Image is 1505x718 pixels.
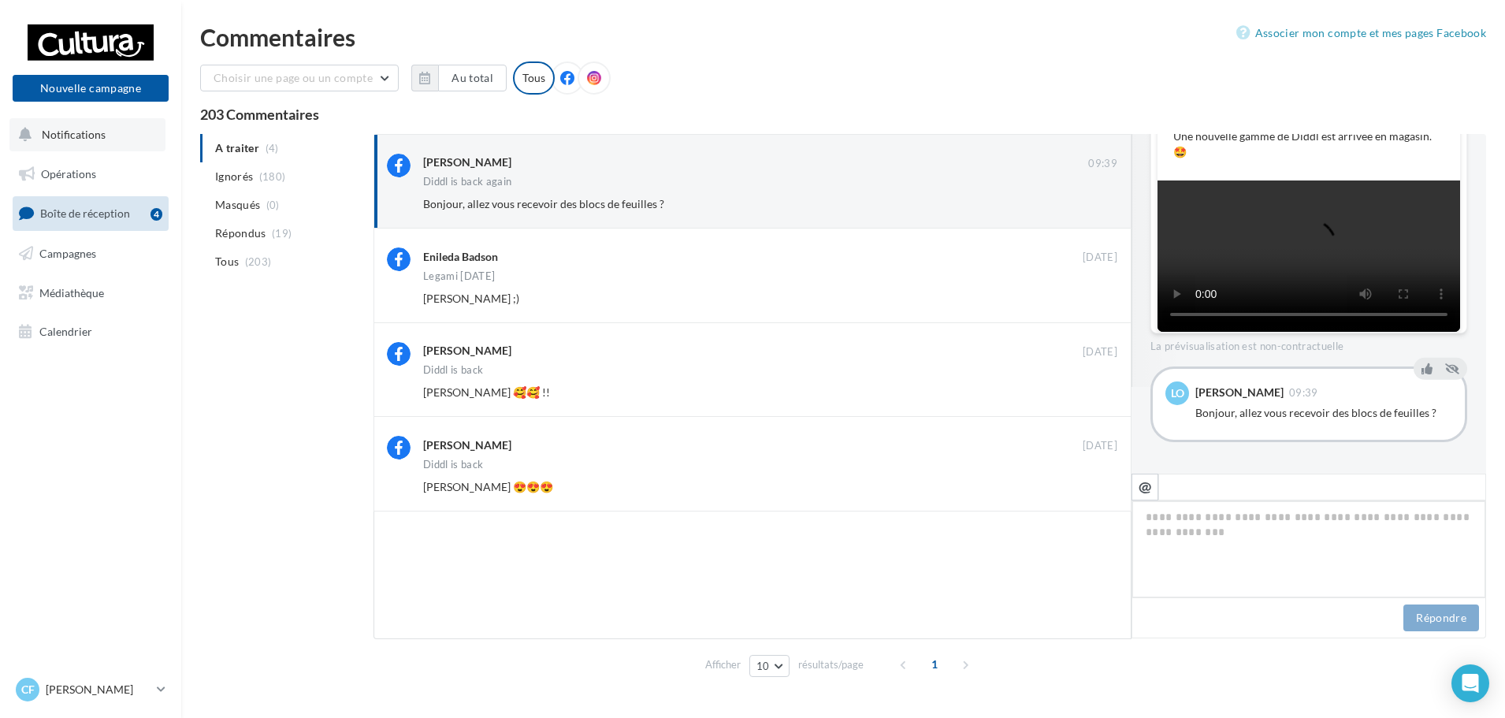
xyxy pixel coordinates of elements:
[705,657,741,672] span: Afficher
[215,254,239,270] span: Tous
[259,170,286,183] span: (180)
[215,169,253,184] span: Ignorés
[13,75,169,102] button: Nouvelle campagne
[423,197,664,210] span: Bonjour, allez vous recevoir des blocs de feuilles ?
[798,657,864,672] span: résultats/page
[1403,605,1479,631] button: Répondre
[150,208,162,221] div: 4
[200,65,399,91] button: Choisir une page ou un compte
[41,167,96,180] span: Opérations
[423,480,553,493] span: [PERSON_NAME] 😍😍😍
[245,255,272,268] span: (203)
[1236,24,1486,43] a: Associer mon compte et mes pages Facebook
[411,65,507,91] button: Au total
[42,128,106,141] span: Notifications
[1171,385,1184,401] span: LO
[1083,251,1117,265] span: [DATE]
[200,107,1486,121] div: 203 Commentaires
[214,71,373,84] span: Choisir une page ou un compte
[13,675,169,705] a: CF [PERSON_NAME]
[1195,405,1452,421] div: Bonjour, allez vous recevoir des blocs de feuilles ?
[423,154,511,170] div: [PERSON_NAME]
[1083,439,1117,453] span: [DATE]
[1132,474,1158,500] button: @
[39,325,92,338] span: Calendrier
[9,237,172,270] a: Campagnes
[9,277,172,310] a: Médiathèque
[215,225,266,241] span: Répondus
[272,227,292,240] span: (19)
[1195,387,1284,398] div: [PERSON_NAME]
[423,385,550,399] span: [PERSON_NAME] 🥰🥰 !!
[756,660,770,672] span: 10
[423,249,498,265] div: Enileda Badson
[1088,157,1117,171] span: 09:39
[1083,345,1117,359] span: [DATE]
[266,199,280,211] span: (0)
[423,292,519,305] span: [PERSON_NAME] ;)
[39,247,96,260] span: Campagnes
[438,65,507,91] button: Au total
[1451,664,1489,702] div: Open Intercom Messenger
[9,315,172,348] a: Calendrier
[9,118,165,151] button: Notifications
[39,285,104,299] span: Médiathèque
[1289,388,1318,398] span: 09:39
[1139,479,1152,493] i: @
[423,437,511,453] div: [PERSON_NAME]
[513,61,555,95] div: Tous
[423,343,511,359] div: [PERSON_NAME]
[922,652,947,677] span: 1
[40,206,130,220] span: Boîte de réception
[9,196,172,230] a: Boîte de réception4
[1173,128,1444,160] p: Une nouvelle gamme de Diddl est arrivée en magasin. 🤩
[423,177,511,187] div: Diddl is back again
[423,459,483,470] div: Diddl is back
[215,197,260,213] span: Masqués
[200,25,1486,49] div: Commentaires
[1150,333,1467,354] div: La prévisualisation est non-contractuelle
[749,655,790,677] button: 10
[423,271,495,281] div: Legami [DATE]
[9,158,172,191] a: Opérations
[46,682,150,698] p: [PERSON_NAME]
[21,682,35,698] span: CF
[423,365,483,375] div: Diddl is back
